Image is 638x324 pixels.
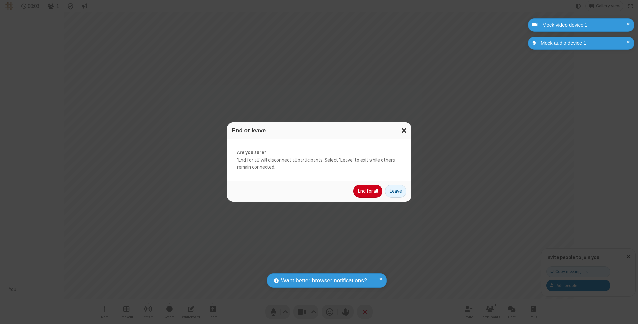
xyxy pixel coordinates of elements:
button: Leave [385,185,406,198]
div: Mock audio device 1 [538,39,629,47]
h3: End or leave [232,127,406,134]
strong: Are you sure? [237,149,401,156]
div: Mock video device 1 [540,21,629,29]
span: Want better browser notifications? [281,276,367,285]
div: 'End for all' will disconnect all participants. Select 'Leave' to exit while others remain connec... [227,139,411,181]
button: End for all [353,185,382,198]
button: Close modal [397,122,411,139]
